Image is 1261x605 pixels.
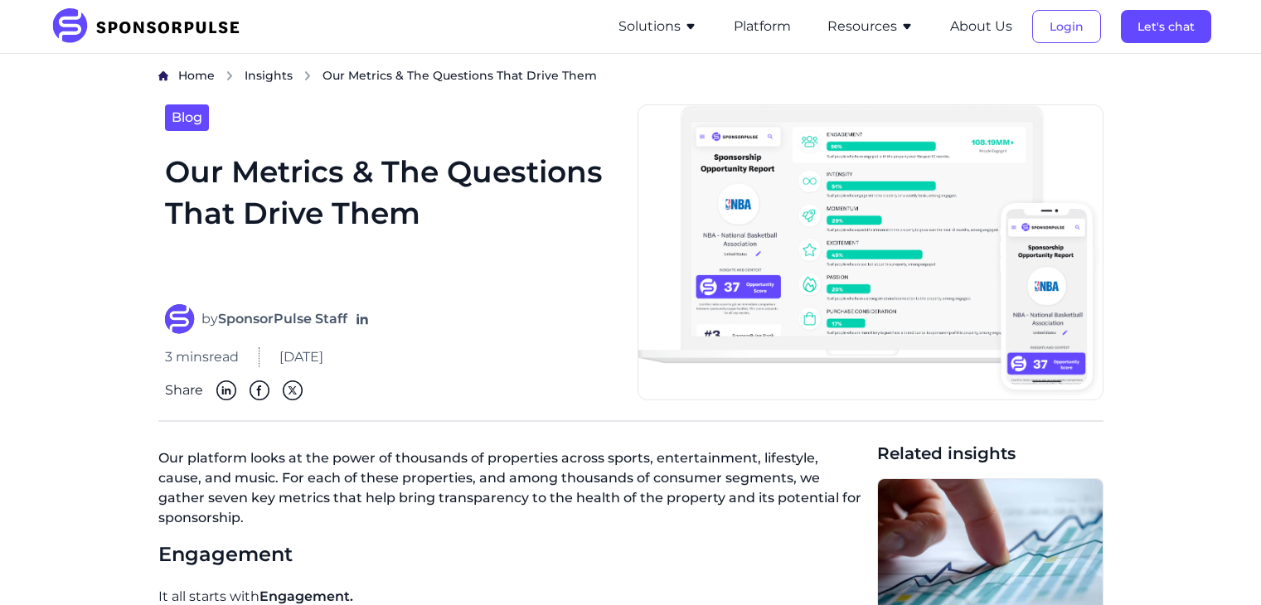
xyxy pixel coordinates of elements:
[950,17,1012,36] button: About Us
[259,588,353,604] span: Engagement.
[165,151,618,284] h1: Our Metrics & The Questions That Drive Them
[734,17,791,36] button: Platform
[283,380,303,400] img: Twitter
[1032,10,1101,43] button: Login
[1121,10,1211,43] button: Let's chat
[165,104,209,131] a: Blog
[950,19,1012,34] a: About Us
[827,17,914,36] button: Resources
[303,70,313,81] img: chevron right
[323,67,597,84] span: Our Metrics & The Questions That Drive Them
[165,380,203,400] span: Share
[216,380,236,400] img: Linkedin
[279,347,323,367] span: [DATE]
[165,304,195,334] img: SponsorPulse Staff
[51,8,252,45] img: SponsorPulse
[250,380,269,400] img: Facebook
[178,68,215,83] span: Home
[618,17,697,36] button: Solutions
[734,19,791,34] a: Platform
[158,442,864,541] p: Our platform looks at the power of thousands of properties across sports, entertainment, lifestyl...
[1032,19,1101,34] a: Login
[178,67,215,85] a: Home
[201,309,347,329] span: by
[245,67,293,85] a: Insights
[165,347,239,367] span: 3 mins read
[158,70,168,81] img: Home
[877,442,1103,465] span: Related insights
[218,311,347,327] strong: SponsorPulse Staff
[354,311,371,327] a: Follow on LinkedIn
[245,68,293,83] span: Insights
[158,541,864,567] h3: Engagement
[1121,19,1211,34] a: Let's chat
[225,70,235,81] img: chevron right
